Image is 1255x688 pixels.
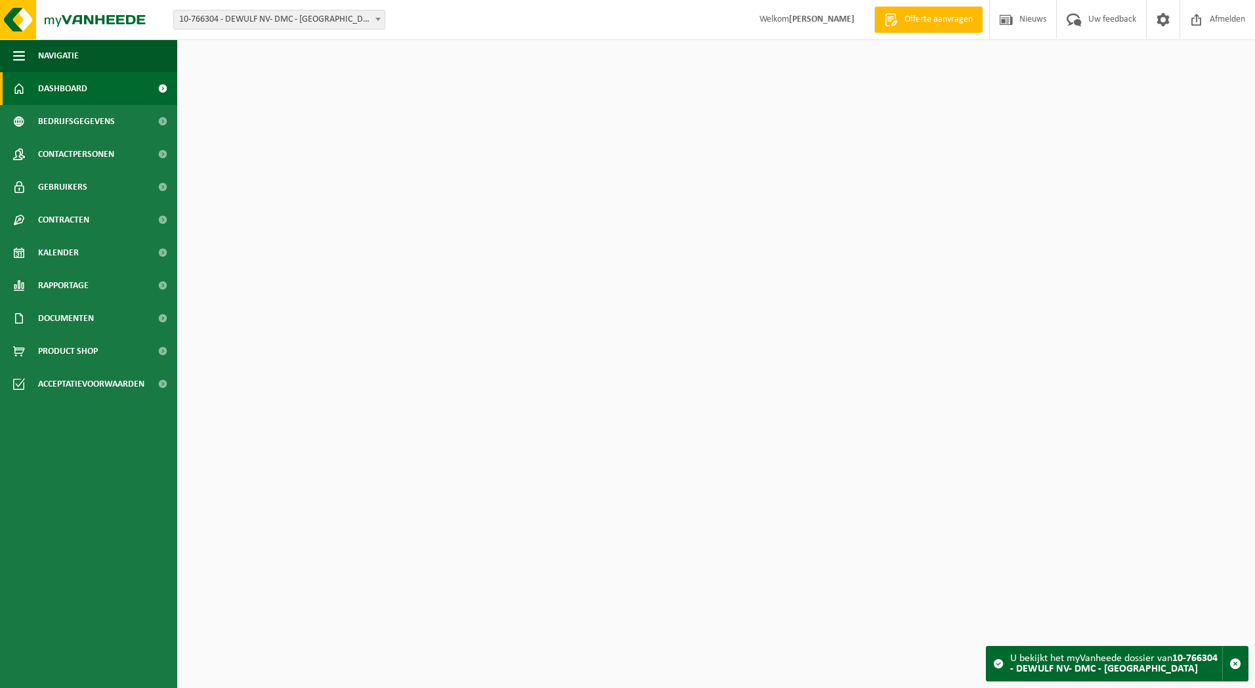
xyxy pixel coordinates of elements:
span: 10-766304 - DEWULF NV- DMC - RUMBEKE [173,10,385,30]
span: Product Shop [38,335,98,368]
span: 10-766304 - DEWULF NV- DMC - RUMBEKE [174,11,385,29]
span: Documenten [38,302,94,335]
span: Contracten [38,204,89,236]
strong: 10-766304 - DEWULF NV- DMC - [GEOGRAPHIC_DATA] [1010,653,1218,674]
span: Gebruikers [38,171,87,204]
span: Bedrijfsgegevens [38,105,115,138]
strong: [PERSON_NAME] [789,14,855,24]
span: Navigatie [38,39,79,72]
span: Kalender [38,236,79,269]
span: Acceptatievoorwaarden [38,368,144,400]
span: Offerte aanvragen [901,13,976,26]
div: U bekijkt het myVanheede dossier van [1010,647,1222,681]
a: Offerte aanvragen [874,7,983,33]
span: Rapportage [38,269,89,302]
span: Contactpersonen [38,138,114,171]
span: Dashboard [38,72,87,105]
